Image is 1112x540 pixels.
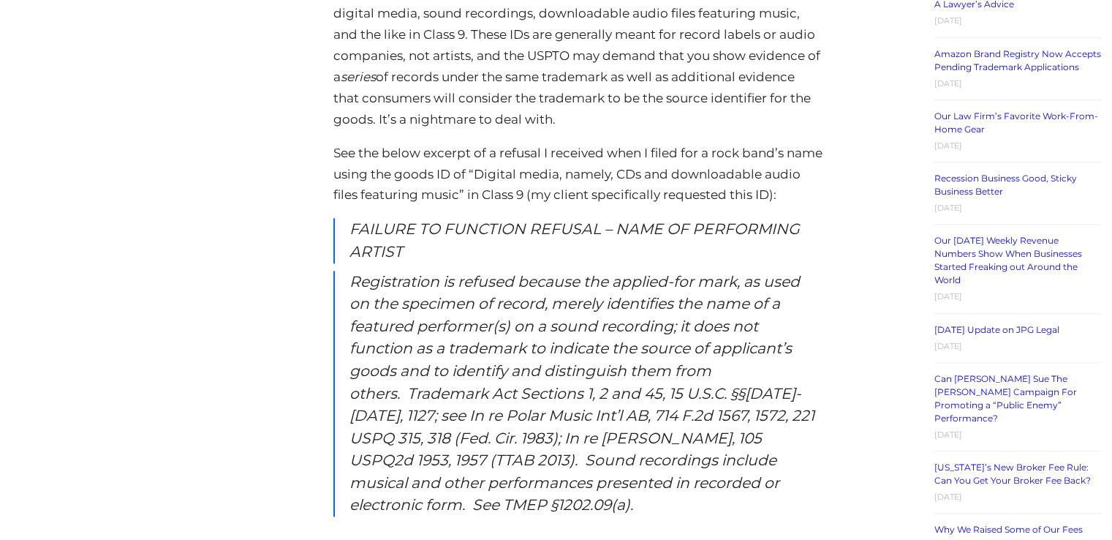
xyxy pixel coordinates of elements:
time: [DATE] [934,140,962,151]
time: [DATE] [934,203,962,213]
a: Can [PERSON_NAME] Sue The [PERSON_NAME] Campaign For Promoting a “Public Enemy” Performance? [934,373,1077,424]
a: [US_STATE]’s New Broker Fee Rule: Can You Get Your Broker Fee Back? [934,462,1091,486]
time: [DATE] [934,15,962,26]
time: [DATE] [934,291,962,301]
a: Our Law Firm’s Favorite Work-From-Home Gear [934,110,1098,135]
em: Registration is refused because the applied-for mark, as used on the specimen of record, merely i... [349,272,814,514]
a: [DATE] Update on JPG Legal [934,324,1059,335]
em: FAILURE TO FUNCTION REFUSAL – NAME OF PERFORMING ARTIST [349,220,800,260]
time: [DATE] [934,430,962,440]
a: Amazon Brand Registry Now Accepts Pending Trademark Applications [934,48,1101,72]
time: [DATE] [934,78,962,89]
a: Our [DATE] Weekly Revenue Numbers Show When Businesses Started Freaking out Around the World [934,235,1082,285]
a: Why We Raised Some of Our Fees [934,524,1083,535]
em: series [341,70,376,84]
a: Recession Business Good, Sticky Business Better [934,173,1077,197]
p: See the below excerpt of a refusal I received when I filed for a rock band’s name using the goods... [333,143,822,206]
time: [DATE] [934,492,962,502]
time: [DATE] [934,341,962,351]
